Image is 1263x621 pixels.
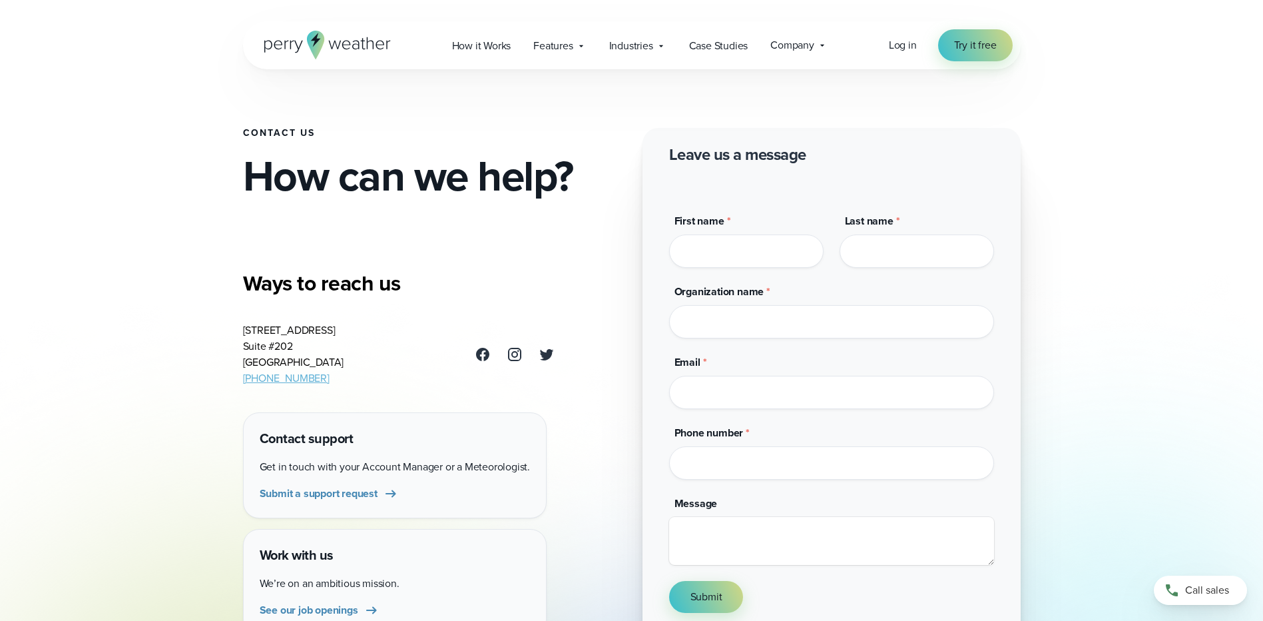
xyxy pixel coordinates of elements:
[260,546,530,565] h4: Work with us
[954,37,997,53] span: Try it free
[533,38,573,54] span: Features
[260,486,378,502] span: Submit a support request
[609,38,653,54] span: Industries
[1185,582,1229,598] span: Call sales
[243,370,330,386] a: [PHONE_NUMBER]
[1154,576,1247,605] a: Call sales
[674,213,724,229] span: First name
[260,459,530,475] p: Get in touch with your Account Manager or a Meteorologist.
[669,144,806,165] h2: Leave us a message
[243,128,621,139] h1: Contact Us
[243,270,555,297] h3: Ways to reach us
[674,496,718,511] span: Message
[441,32,523,59] a: How it Works
[889,37,917,53] a: Log in
[938,29,1013,61] a: Try it free
[260,429,530,448] h4: Contact support
[770,37,814,53] span: Company
[674,425,744,440] span: Phone number
[689,38,748,54] span: Case Studies
[452,38,511,54] span: How it Works
[260,602,358,618] span: See our job openings
[243,322,344,386] address: [STREET_ADDRESS] Suite #202 [GEOGRAPHIC_DATA]
[674,354,700,370] span: Email
[690,589,722,605] span: Submit
[260,576,530,592] p: We’re on an ambitious mission.
[260,486,399,502] a: Submit a support request
[260,602,379,618] a: See our job openings
[674,284,764,299] span: Organization name
[678,32,760,59] a: Case Studies
[845,213,893,229] span: Last name
[243,155,621,197] h2: How can we help?
[669,581,744,613] button: Submit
